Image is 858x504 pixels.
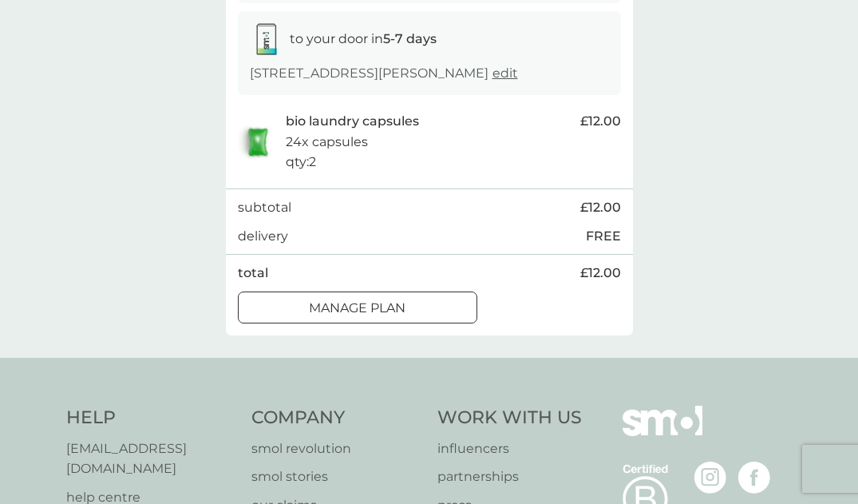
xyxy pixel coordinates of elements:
a: smol stories [251,466,421,487]
p: total [238,263,268,284]
span: £12.00 [580,197,621,218]
strong: 5-7 days [383,31,437,46]
p: qty : 2 [286,152,316,173]
img: smol [623,406,702,460]
a: edit [492,65,518,81]
button: Manage plan [238,292,477,323]
a: partnerships [437,466,582,487]
p: delivery [238,226,288,247]
p: FREE [586,226,621,247]
p: bio laundry capsules [286,111,419,132]
a: [EMAIL_ADDRESS][DOMAIN_NAME] [66,439,236,479]
h4: Help [66,406,236,431]
p: [STREET_ADDRESS][PERSON_NAME] [250,63,518,84]
span: £12.00 [580,263,621,284]
span: to your door in [290,31,437,46]
img: visit the smol Instagram page [694,462,726,494]
img: visit the smol Facebook page [738,462,770,494]
a: influencers [437,439,582,459]
p: 24x capsules [286,132,368,153]
span: £12.00 [580,111,621,132]
p: Manage plan [309,298,405,319]
h4: Company [251,406,421,431]
p: subtotal [238,197,291,218]
a: smol revolution [251,439,421,459]
h4: Work With Us [437,406,582,431]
